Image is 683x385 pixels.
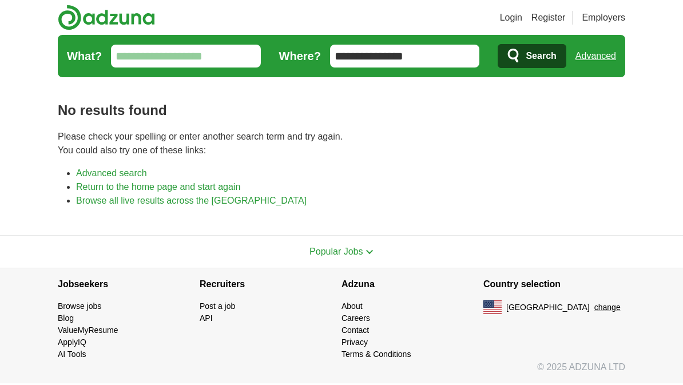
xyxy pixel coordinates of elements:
a: Privacy [341,338,368,347]
h4: Country selection [483,268,625,300]
img: toggle icon [366,249,374,255]
a: Register [531,11,566,25]
a: Employers [582,11,625,25]
div: © 2025 ADZUNA LTD [49,360,634,383]
p: Please check your spelling or enter another search term and try again. You could also try one of ... [58,130,625,157]
a: ApplyIQ [58,338,86,347]
a: API [200,313,213,323]
h1: No results found [58,100,625,121]
a: Post a job [200,301,235,311]
button: change [594,301,621,313]
img: Adzuna logo [58,5,155,30]
a: Browse all live results across the [GEOGRAPHIC_DATA] [76,196,307,205]
a: Advanced [575,45,616,68]
a: About [341,301,363,311]
span: Popular Jobs [309,247,363,256]
a: Careers [341,313,370,323]
a: Return to the home page and start again [76,182,240,192]
span: Search [526,45,556,68]
a: ValueMyResume [58,326,118,335]
a: Browse jobs [58,301,101,311]
button: Search [498,44,566,68]
a: AI Tools [58,350,86,359]
img: US flag [483,300,502,314]
a: Advanced search [76,168,147,178]
a: Login [500,11,522,25]
label: What? [67,47,102,65]
a: Blog [58,313,74,323]
a: Terms & Conditions [341,350,411,359]
span: [GEOGRAPHIC_DATA] [506,301,590,313]
label: Where? [279,47,321,65]
a: Contact [341,326,369,335]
